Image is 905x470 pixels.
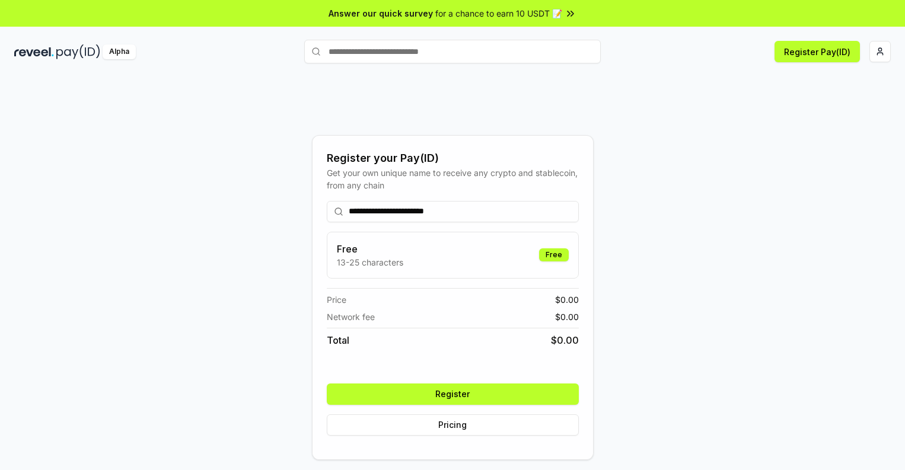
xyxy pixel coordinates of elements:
[337,256,403,268] p: 13-25 characters
[555,293,579,306] span: $ 0.00
[555,311,579,323] span: $ 0.00
[435,7,562,20] span: for a chance to earn 10 USDT 📝
[56,44,100,59] img: pay_id
[14,44,54,59] img: reveel_dark
[103,44,136,59] div: Alpha
[327,167,579,191] div: Get your own unique name to receive any crypto and stablecoin, from any chain
[327,414,579,436] button: Pricing
[327,333,349,347] span: Total
[337,242,403,256] h3: Free
[327,293,346,306] span: Price
[329,7,433,20] span: Answer our quick survey
[327,383,579,405] button: Register
[327,311,375,323] span: Network fee
[775,41,860,62] button: Register Pay(ID)
[551,333,579,347] span: $ 0.00
[327,150,579,167] div: Register your Pay(ID)
[539,248,569,261] div: Free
